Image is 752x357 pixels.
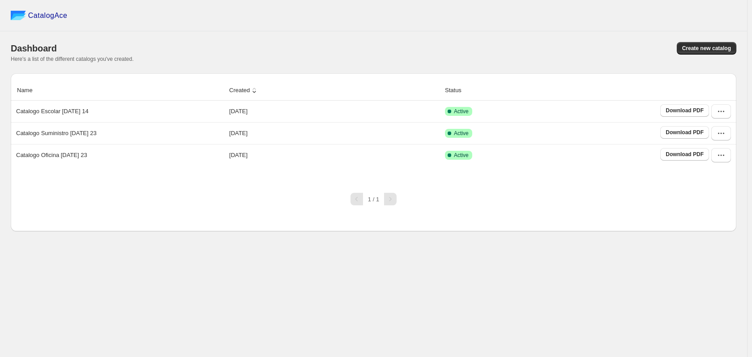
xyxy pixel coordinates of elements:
a: Download PDF [660,148,709,161]
button: Status [444,82,472,99]
a: Download PDF [660,104,709,117]
span: Here's a list of the different catalogs you've created. [11,56,134,62]
td: [DATE] [226,144,442,166]
span: Active [454,130,469,137]
td: [DATE] [226,122,442,144]
span: CatalogAce [28,11,68,20]
span: Download PDF [666,151,704,158]
p: Catalogo Escolar [DATE] 14 [16,107,89,116]
a: Download PDF [660,126,709,139]
button: Created [228,82,260,99]
p: Catalogo Suministro [DATE] 23 [16,129,97,138]
button: Name [16,82,43,99]
button: Create new catalog [677,42,736,55]
span: 1 / 1 [368,196,379,203]
span: Active [454,108,469,115]
p: Catalogo Oficina [DATE] 23 [16,151,87,160]
span: Active [454,152,469,159]
td: [DATE] [226,101,442,122]
span: Download PDF [666,129,704,136]
span: Dashboard [11,43,57,53]
span: Create new catalog [682,45,731,52]
img: catalog ace [11,11,26,20]
span: Download PDF [666,107,704,114]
